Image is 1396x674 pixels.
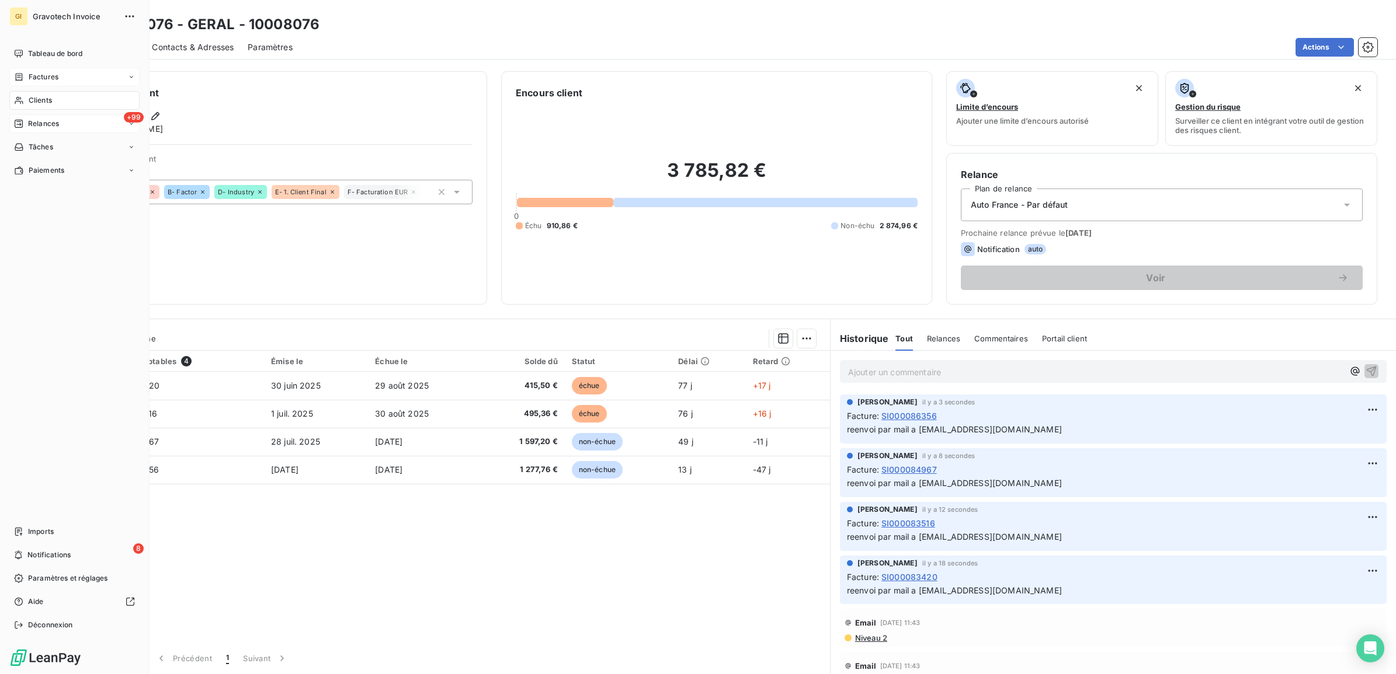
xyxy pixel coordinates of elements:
span: il y a 3 secondes [922,399,975,406]
span: Tâches [29,142,53,152]
span: 1 277,76 € [486,464,558,476]
div: Échue le [375,357,472,366]
span: Non-échu [841,221,874,231]
span: 1 [226,652,229,664]
span: Email [855,618,877,627]
span: Email [855,661,877,670]
button: Actions [1296,38,1354,57]
span: il y a 12 secondes [922,506,978,513]
h6: Encours client [516,86,582,100]
span: 1 juil. 2025 [271,408,313,418]
span: Échu [525,221,542,231]
span: [PERSON_NAME] [857,451,918,461]
span: 415,50 € [486,380,558,392]
span: 1 597,20 € [486,436,558,448]
span: 495,36 € [486,408,558,420]
span: Auto France - Par défaut [971,199,1068,211]
span: Facture : [847,410,879,422]
h6: Relance [961,167,1363,181]
span: [PERSON_NAME] [857,397,918,407]
span: SI000083516 [881,517,935,529]
img: Logo LeanPay [9,648,82,667]
span: Commentaires [974,334,1028,343]
h6: Historique [831,331,889,345]
button: Gestion du risqueSurveiller ce client en intégrant votre outil de gestion des risques client. [1165,71,1377,146]
span: 910,86 € [547,221,578,231]
span: F- Facturation EUR [348,188,408,195]
span: -47 j [753,465,771,474]
div: Statut [572,357,665,366]
span: +16 j [753,408,772,418]
span: Clients [29,95,52,106]
span: 13 j [678,465,692,474]
span: Tableau de bord [28,48,82,59]
div: Délai [678,357,738,366]
span: Tout [895,334,913,343]
span: +99 [124,112,144,123]
span: 4 [181,356,192,366]
span: Niveau 2 [854,633,887,642]
span: [DATE] [375,465,402,474]
span: non-échue [572,461,623,479]
span: Déconnexion [28,620,73,630]
span: Propriétés Client [94,154,473,170]
span: SI000086356 [881,410,937,422]
span: Gravotech Invoice [33,12,117,21]
span: reenvoi par mail a [EMAIL_ADDRESS][DOMAIN_NAME] [847,478,1062,488]
span: 30 juin 2025 [271,380,321,390]
h2: 3 785,82 € [516,159,918,194]
span: Paramètres et réglages [28,573,107,584]
a: Aide [9,592,140,611]
span: -11 j [753,436,768,446]
span: Ajouter une limite d’encours autorisé [956,116,1089,125]
span: [PERSON_NAME] [857,558,918,568]
span: [DATE] [271,465,298,474]
span: 0 [514,211,519,221]
span: Paiements [29,165,64,176]
span: SI000084967 [881,463,937,476]
span: 49 j [678,436,693,446]
button: 1 [219,646,236,670]
span: Factures [29,72,58,82]
div: Retard [753,357,823,366]
span: Prochaine relance prévue le [961,228,1363,238]
span: Facture : [847,571,879,583]
span: Limite d’encours [956,102,1018,111]
span: auto [1025,244,1047,254]
span: échue [572,405,607,422]
span: Imports [28,526,54,537]
span: 8 [133,543,144,554]
div: Solde dû [486,357,558,366]
span: Surveiller ce client en intégrant votre outil de gestion des risques client. [1175,116,1367,135]
span: [DATE] [1065,228,1092,238]
button: Précédent [148,646,219,670]
span: 30 août 2025 [375,408,429,418]
span: non-échue [572,433,623,451]
span: il y a 8 secondes [922,452,975,459]
button: Voir [961,266,1363,290]
span: 2 874,96 € [880,221,918,231]
div: GI [9,7,28,26]
span: [DATE] 11:43 [880,619,921,626]
span: 77 j [678,380,692,390]
span: 76 j [678,408,693,418]
span: il y a 18 secondes [922,560,978,567]
span: Gestion du risque [1175,102,1241,111]
button: Suivant [236,646,295,670]
div: Pièces comptables [104,356,257,366]
span: [DATE] [375,436,402,446]
span: reenvoi par mail a [EMAIL_ADDRESS][DOMAIN_NAME] [847,424,1062,434]
div: Émise le [271,357,361,366]
span: Aide [28,596,44,607]
span: reenvoi par mail a [EMAIL_ADDRESS][DOMAIN_NAME] [847,585,1062,595]
span: reenvoi par mail a [EMAIL_ADDRESS][DOMAIN_NAME] [847,532,1062,542]
span: Facture : [847,517,879,529]
span: 28 juil. 2025 [271,436,320,446]
button: Limite d’encoursAjouter une limite d’encours autorisé [946,71,1158,146]
span: Relances [927,334,960,343]
input: Ajouter une valeur [423,187,432,197]
span: D- Industry [218,188,254,195]
span: E- 1. Client Final [275,188,327,195]
span: Contacts & Adresses [152,41,234,53]
span: Portail client [1042,334,1087,343]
